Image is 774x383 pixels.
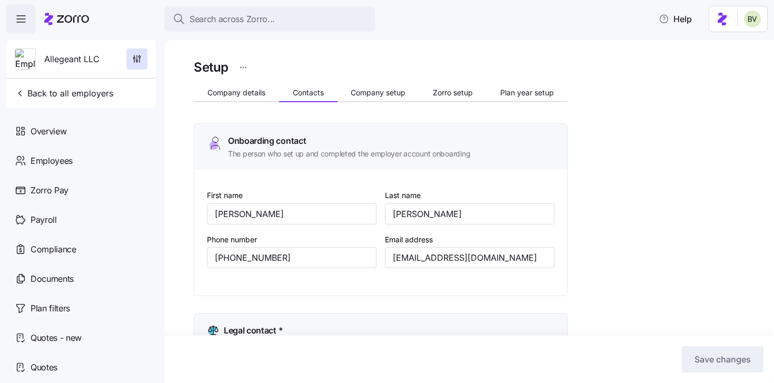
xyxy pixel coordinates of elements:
input: Type email address [385,247,554,268]
h1: Setup [194,59,229,75]
span: Plan year setup [500,89,554,96]
a: Employees [6,146,156,175]
span: Plan filters [31,302,70,315]
span: Back to all employers [15,87,113,100]
span: Legal contact * [224,324,283,337]
a: Compliance [6,234,156,264]
input: Type last name [385,203,554,224]
label: First name [207,190,243,201]
span: Payroll [31,213,57,227]
span: Company details [207,89,265,96]
span: The person who set up and completed the employer account onboarding [228,149,470,159]
a: Zorro Pay [6,175,156,205]
span: Quotes - new [31,331,82,345]
label: Last name [385,190,421,201]
label: Phone number [207,234,257,245]
span: Overview [31,125,66,138]
span: Save changes [694,353,751,366]
a: Documents [6,264,156,293]
input: Type first name [207,203,376,224]
a: Plan filters [6,293,156,323]
button: Search across Zorro... [164,6,375,32]
label: Email address [385,234,433,245]
button: Back to all employers [11,83,117,104]
span: Compliance [31,243,76,256]
img: Employer logo [15,49,35,70]
a: Quotes [6,352,156,382]
span: Company setup [351,89,405,96]
span: Quotes [31,361,57,374]
span: Employees [31,154,73,168]
span: Zorro Pay [31,184,68,197]
span: Zorro setup [433,89,473,96]
span: Help [659,13,692,25]
input: (212) 456-7890 [207,247,376,268]
span: Contacts [293,89,324,96]
span: Search across Zorro... [190,13,275,26]
span: Allegeant LLC [44,53,100,66]
button: Save changes [682,346,763,372]
button: Help [650,8,700,30]
img: 676487ef2089eb4995defdc85707b4f5 [744,11,761,27]
a: Overview [6,116,156,146]
span: Documents [31,272,74,286]
span: Onboarding contact [228,134,306,148]
a: Quotes - new [6,323,156,352]
a: Payroll [6,205,156,234]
